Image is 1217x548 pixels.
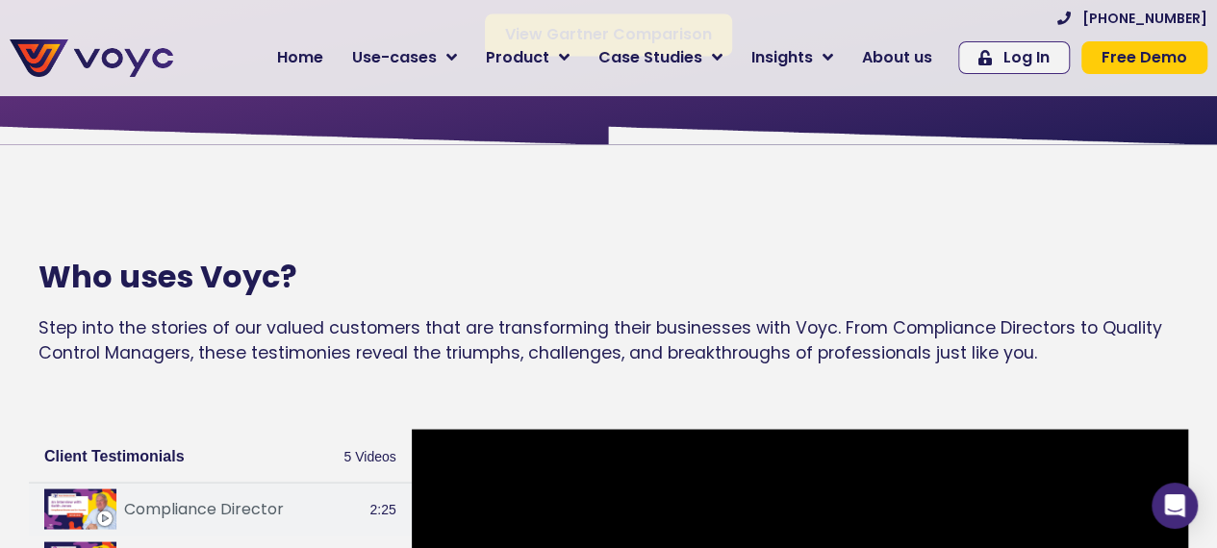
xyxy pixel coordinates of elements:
[352,46,437,69] span: Use-cases
[1152,483,1198,529] div: Open Intercom Messenger
[263,38,338,77] a: Home
[1057,12,1207,25] a: [PHONE_NUMBER]
[343,429,395,465] span: 5 Videos
[751,46,813,69] span: Insights
[277,46,323,69] span: Home
[471,38,584,77] a: Product
[737,38,848,77] a: Insights
[247,156,313,178] span: Job title
[1102,50,1187,65] span: Free Demo
[584,38,737,77] a: Case Studies
[10,39,173,77] img: voyc-full-logo
[369,483,395,536] span: 2:25
[338,38,471,77] a: Use-cases
[38,258,1179,294] h2: Who uses Voyc?
[1082,12,1207,25] span: [PHONE_NUMBER]
[958,41,1070,74] a: Log In
[124,497,362,520] button: Compliance Director
[44,436,185,474] h2: Client Testimonials
[38,314,1179,365] p: Step into the stories of our valued customers that are transforming their businesses with Voyc. F...
[862,46,932,69] span: About us
[486,46,549,69] span: Product
[44,488,116,529] img: Compliance Director
[848,38,947,77] a: About us
[1003,50,1050,65] span: Log In
[1081,41,1207,74] a: Free Demo
[247,77,295,99] span: Phone
[598,46,702,69] span: Case Studies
